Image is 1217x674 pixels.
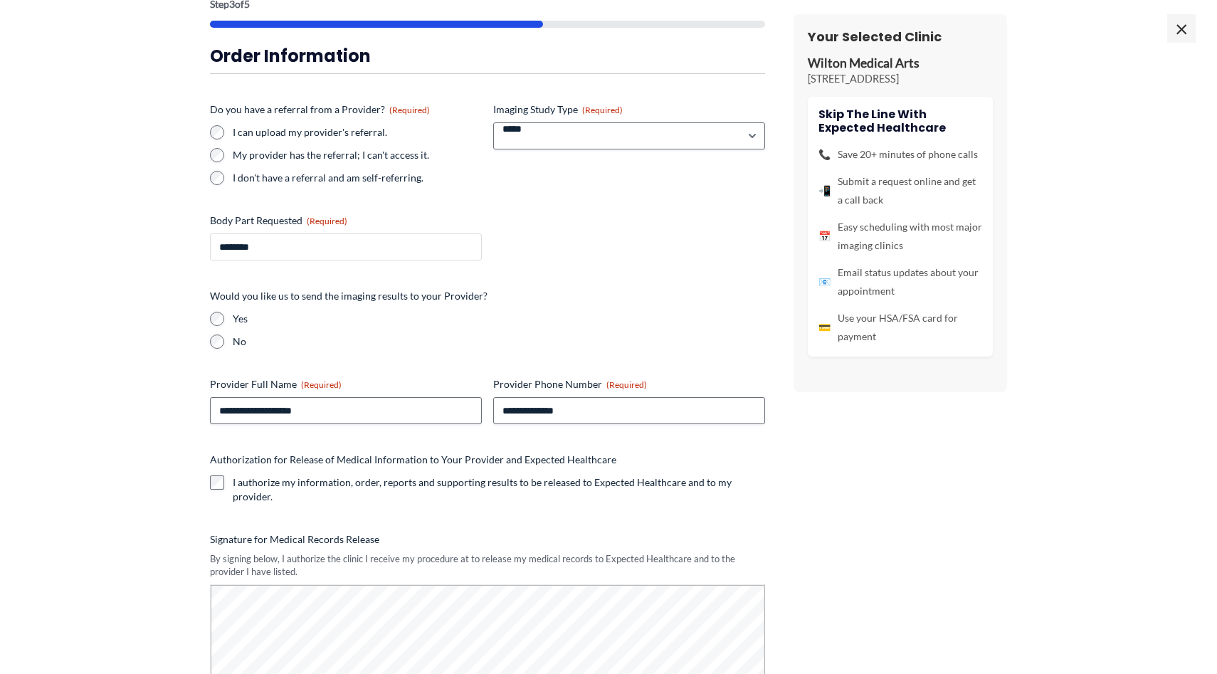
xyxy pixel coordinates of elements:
[582,105,623,115] span: (Required)
[210,453,616,467] legend: Authorization for Release of Medical Information to Your Provider and Expected Healthcare
[301,379,342,390] span: (Required)
[1167,14,1196,43] span: ×
[210,45,765,67] h3: Order Information
[818,227,831,246] span: 📅
[210,214,482,228] label: Body Part Requested
[818,273,831,291] span: 📧
[233,171,482,185] label: I don't have a referral and am self-referring.
[818,145,831,164] span: 📞
[808,28,993,45] h3: Your Selected Clinic
[818,181,831,200] span: 📲
[818,145,982,164] li: Save 20+ minutes of phone calls
[606,379,647,390] span: (Required)
[808,72,993,86] p: [STREET_ADDRESS]
[818,218,982,255] li: Easy scheduling with most major imaging clinics
[210,377,482,391] label: Provider Full Name
[307,216,347,226] span: (Required)
[818,318,831,337] span: 💳
[493,102,765,117] label: Imaging Study Type
[233,125,482,139] label: I can upload my provider's referral.
[818,172,982,209] li: Submit a request online and get a call back
[233,475,765,504] label: I authorize my information, order, reports and supporting results to be released to Expected Heal...
[233,312,765,326] label: Yes
[233,148,482,162] label: My provider has the referral; I can't access it.
[233,335,765,349] label: No
[210,102,430,117] legend: Do you have a referral from a Provider?
[493,377,765,391] label: Provider Phone Number
[818,107,982,135] h4: Skip the line with Expected Healthcare
[808,56,993,72] p: Wilton Medical Arts
[818,309,982,346] li: Use your HSA/FSA card for payment
[210,532,765,547] label: Signature for Medical Records Release
[389,105,430,115] span: (Required)
[210,552,765,579] div: By signing below, I authorize the clinic I receive my procedure at to release my medical records ...
[210,289,488,303] legend: Would you like us to send the imaging results to your Provider?
[818,263,982,300] li: Email status updates about your appointment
